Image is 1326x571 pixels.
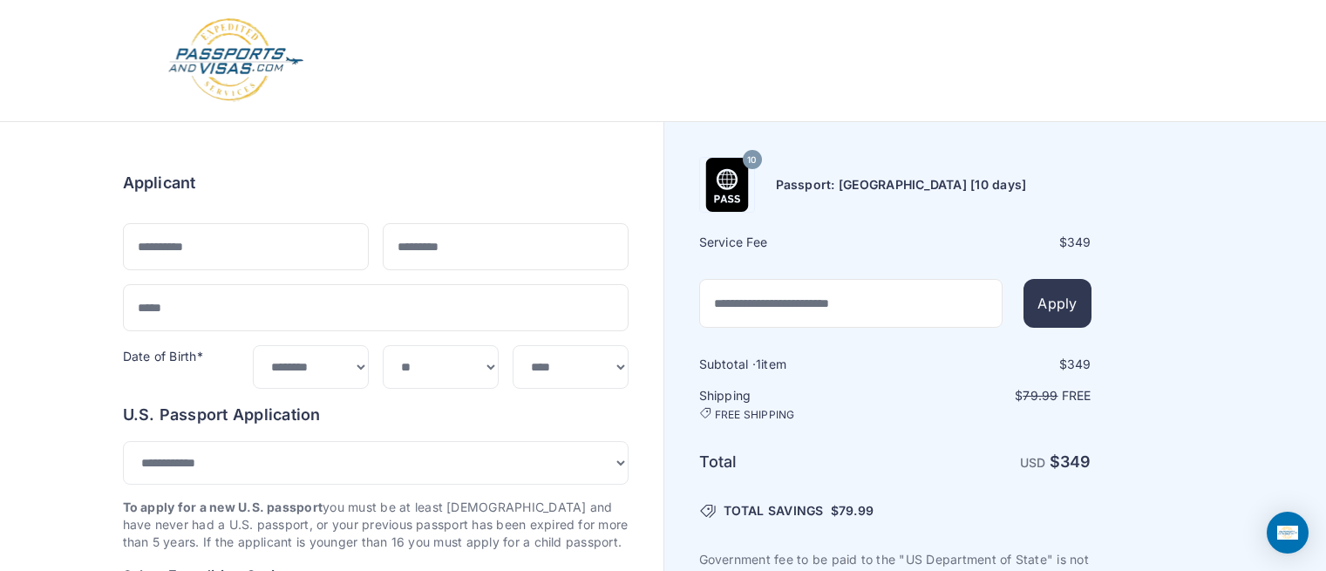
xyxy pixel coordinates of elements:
h6: Service Fee [699,234,894,251]
span: 349 [1067,357,1091,371]
div: $ [897,356,1091,373]
div: $ [897,234,1091,251]
button: Apply [1023,279,1091,328]
span: 10 [747,149,756,172]
span: TOTAL SAVINGS [724,502,824,520]
span: 349 [1060,452,1091,471]
h6: Passport: [GEOGRAPHIC_DATA] [10 days] [776,176,1027,194]
span: $ [831,502,874,520]
span: 349 [1067,235,1091,249]
h6: Total [699,450,894,474]
strong: To apply for a new U.S. passport [123,500,323,514]
span: 79.99 [839,503,874,518]
h6: Shipping [699,387,894,422]
h6: U.S. Passport Application [123,403,629,427]
span: FREE SHIPPING [715,408,795,422]
div: Open Intercom Messenger [1267,512,1309,554]
p: you must be at least [DEMOGRAPHIC_DATA] and have never had a U.S. passport, or your previous pass... [123,499,629,551]
span: Free [1062,388,1091,403]
strong: $ [1050,452,1091,471]
p: $ [897,387,1091,404]
h6: Applicant [123,171,196,195]
img: Product Name [700,158,754,212]
h6: Subtotal · item [699,356,894,373]
span: 1 [756,357,761,371]
span: 79.99 [1023,388,1057,403]
img: Logo [167,17,305,104]
span: USD [1020,455,1046,470]
label: Date of Birth* [123,349,203,364]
